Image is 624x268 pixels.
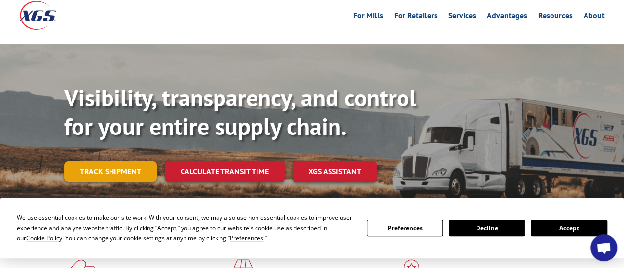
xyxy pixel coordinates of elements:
a: For Mills [353,12,383,23]
a: XGS ASSISTANT [293,161,377,182]
a: Advantages [487,12,527,23]
b: Visibility, transparency, and control for your entire supply chain. [64,82,416,141]
a: About [584,12,605,23]
div: Open chat [590,234,617,261]
a: Services [448,12,476,23]
a: Resources [538,12,573,23]
a: For Retailers [394,12,438,23]
button: Preferences [367,220,443,236]
div: We use essential cookies to make our site work. With your consent, we may also use non-essential ... [17,212,355,243]
span: Cookie Policy [26,234,62,242]
button: Accept [531,220,607,236]
a: Calculate transit time [165,161,285,182]
button: Decline [449,220,525,236]
a: Track shipment [64,161,157,182]
span: Preferences [230,234,263,242]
